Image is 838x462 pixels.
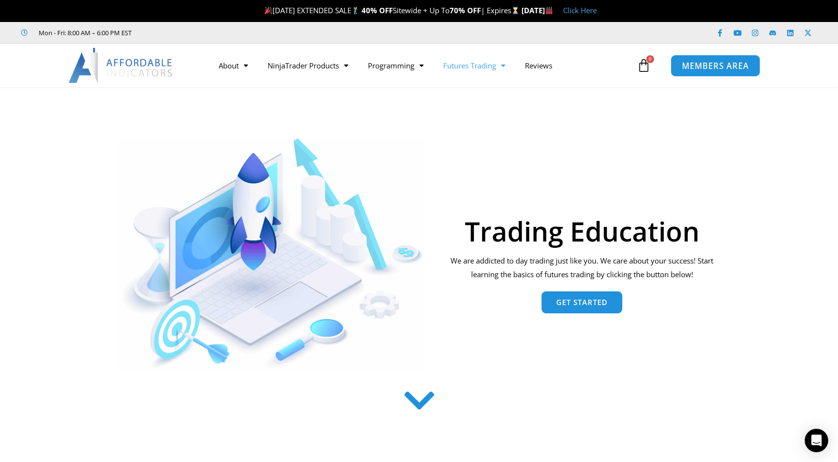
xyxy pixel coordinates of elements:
a: MEMBERS AREA [671,54,760,76]
a: Programming [358,54,433,77]
a: 0 [622,51,665,80]
p: We are addicted to day trading just like you. We care about your success! Start learning the basi... [444,254,720,282]
span: Get Started [556,299,608,306]
div: Open Intercom Messenger [805,429,828,452]
strong: [DATE] [521,5,553,15]
a: Reviews [515,54,562,77]
span: 0 [646,55,654,63]
a: Futures Trading [433,54,515,77]
nav: Menu [209,54,634,77]
img: 🏭 [545,7,553,14]
img: LogoAI | Affordable Indicators – NinjaTrader [68,48,174,83]
h1: Trading Education [444,218,720,244]
a: Get Started [542,291,622,313]
strong: 40% OFF [362,5,393,15]
img: 🏌️‍♂️ [352,7,359,14]
a: NinjaTrader Products [258,54,358,77]
a: About [209,54,258,77]
strong: 70% OFF [450,5,481,15]
span: [DATE] EXTENDED SALE Sitewide + Up To | Expires [262,5,521,15]
a: Click Here [563,5,597,15]
iframe: Customer reviews powered by Trustpilot [145,28,292,38]
img: AdobeStock 293954085 1 Converted | Affordable Indicators – NinjaTrader [118,138,425,371]
span: MEMBERS AREA [682,62,749,70]
img: ⌛ [512,7,519,14]
img: 🎉 [265,7,272,14]
span: Mon - Fri: 8:00 AM – 6:00 PM EST [36,27,132,39]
